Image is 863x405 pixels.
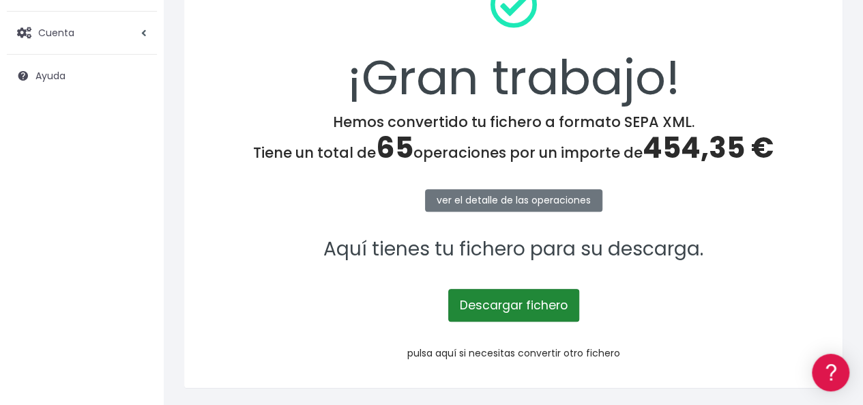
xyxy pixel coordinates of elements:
p: Aquí tienes tu fichero para su descarga. [202,234,825,265]
a: Ayuda [7,61,157,90]
a: Descargar fichero [448,289,579,322]
a: Cuenta [7,18,157,47]
h4: Hemos convertido tu fichero a formato SEPA XML. Tiene un total de operaciones por un importe de [202,113,825,165]
span: Cuenta [38,25,74,39]
span: 65 [376,128,413,168]
a: pulsa aquí si necesitas convertir otro fichero [407,346,620,360]
a: ver el detalle de las operaciones [425,189,602,212]
span: Ayuda [35,69,65,83]
span: 454,35 € [643,128,774,168]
